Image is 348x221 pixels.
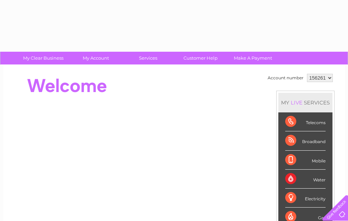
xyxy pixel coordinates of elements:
[285,112,326,131] div: Telecoms
[285,131,326,150] div: Broadband
[285,189,326,208] div: Electricity
[67,52,124,64] a: My Account
[289,99,304,106] div: LIVE
[266,72,305,84] td: Account number
[285,170,326,189] div: Water
[278,93,332,112] div: MY SERVICES
[172,52,229,64] a: Customer Help
[15,52,72,64] a: My Clear Business
[225,52,281,64] a: Make A Payment
[120,52,177,64] a: Services
[285,151,326,170] div: Mobile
